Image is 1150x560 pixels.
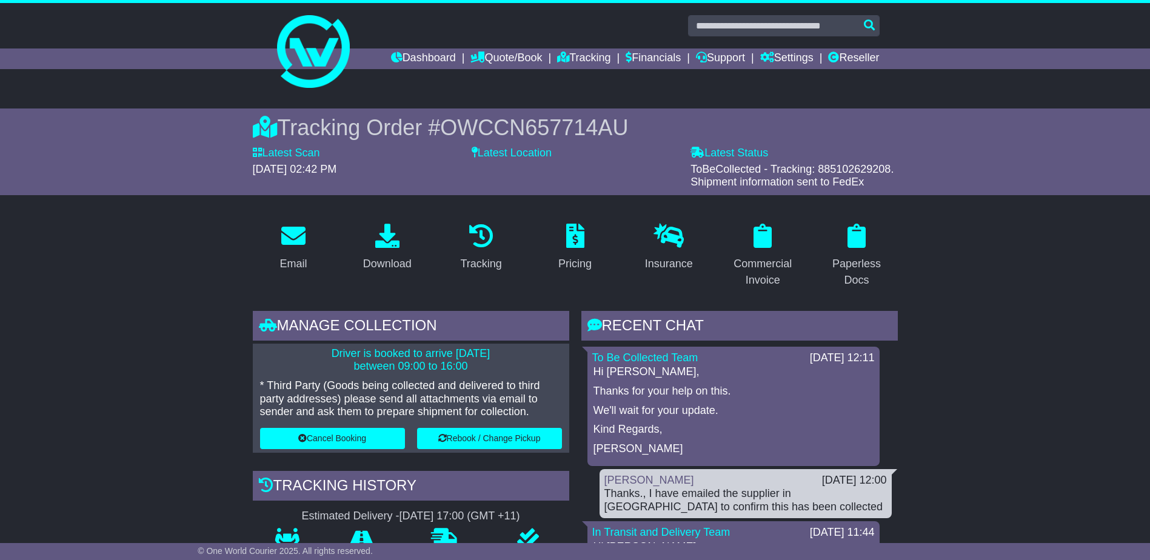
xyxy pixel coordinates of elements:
[581,311,898,344] div: RECENT CHAT
[760,48,814,69] a: Settings
[355,219,420,276] a: Download
[722,219,804,293] a: Commercial Invoice
[690,147,768,160] label: Latest Status
[460,256,501,272] div: Tracking
[824,256,890,288] div: Paperless Docs
[604,487,887,513] div: Thanks., I have emailed the supplier in [GEOGRAPHIC_DATA] to confirm this has been collected
[279,256,307,272] div: Email
[810,352,875,365] div: [DATE] 12:11
[604,474,694,486] a: [PERSON_NAME]
[253,147,320,160] label: Latest Scan
[816,219,898,293] a: Paperless Docs
[730,256,796,288] div: Commercial Invoice
[399,510,520,523] div: [DATE] 17:00 (GMT +11)
[198,546,373,556] span: © One World Courier 2025. All rights reserved.
[260,379,562,419] p: * Third Party (Goods being collected and delivered to third party addresses) please send all atta...
[593,442,874,456] p: [PERSON_NAME]
[822,474,887,487] div: [DATE] 12:00
[417,428,562,449] button: Rebook / Change Pickup
[593,385,874,398] p: Thanks for your help on this.
[253,115,898,141] div: Tracking Order #
[472,147,552,160] label: Latest Location
[645,256,693,272] div: Insurance
[592,526,730,538] a: In Transit and Delivery Team
[391,48,456,69] a: Dashboard
[696,48,745,69] a: Support
[593,541,874,554] p: Hi [PERSON_NAME],
[253,163,337,175] span: [DATE] 02:42 PM
[272,219,315,276] a: Email
[592,352,698,364] a: To Be Collected Team
[470,48,542,69] a: Quote/Book
[253,471,569,504] div: Tracking history
[363,256,412,272] div: Download
[593,365,874,379] p: Hi [PERSON_NAME],
[253,311,569,344] div: Manage collection
[260,428,405,449] button: Cancel Booking
[452,219,509,276] a: Tracking
[810,526,875,539] div: [DATE] 11:44
[637,219,701,276] a: Insurance
[253,510,569,523] div: Estimated Delivery -
[557,48,610,69] a: Tracking
[550,219,600,276] a: Pricing
[690,163,894,188] span: ToBeCollected - Tracking: 885102629208. Shipment information sent to FedEx
[593,423,874,436] p: Kind Regards,
[828,48,879,69] a: Reseller
[260,347,562,373] p: Driver is booked to arrive [DATE] between 09:00 to 16:00
[440,115,628,140] span: OWCCN657714AU
[626,48,681,69] a: Financials
[558,256,592,272] div: Pricing
[593,404,874,418] p: We'll wait for your update.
